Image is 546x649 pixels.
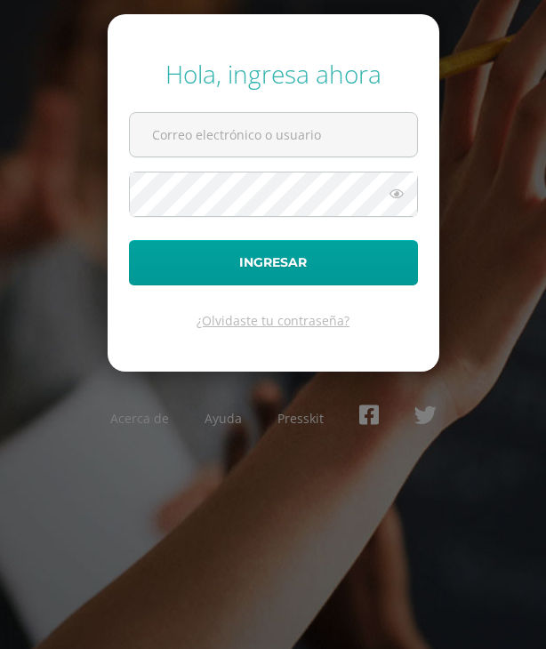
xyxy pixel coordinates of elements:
[129,57,418,91] div: Hola, ingresa ahora
[110,410,169,427] a: Acerca de
[277,410,324,427] a: Presskit
[205,410,242,427] a: Ayuda
[197,312,349,329] a: ¿Olvidaste tu contraseña?
[130,113,417,156] input: Correo electrónico o usuario
[129,240,418,285] button: Ingresar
